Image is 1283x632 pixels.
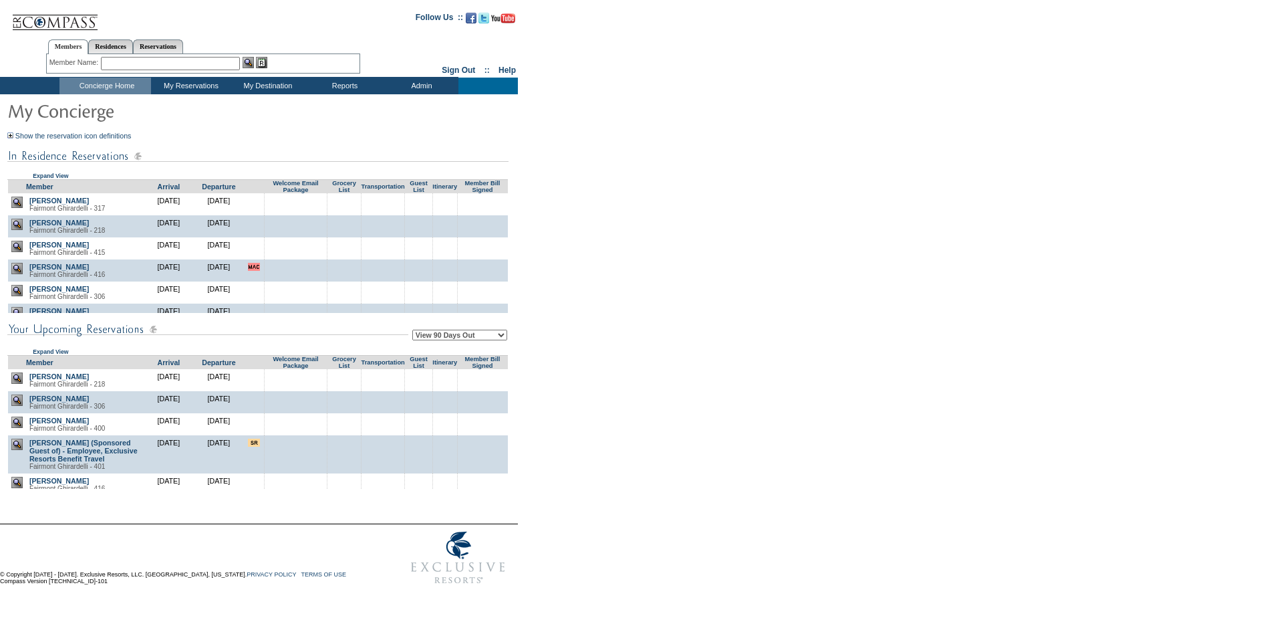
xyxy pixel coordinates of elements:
[491,17,515,25] a: Subscribe to our YouTube Channel
[26,183,53,191] a: Member
[410,180,427,193] a: Guest List
[498,66,516,75] a: Help
[344,417,345,417] img: blank.gif
[442,66,475,75] a: Sign Out
[15,132,132,140] a: Show the reservation icon definitions
[11,477,23,488] img: view
[194,193,244,215] td: [DATE]
[11,241,23,252] img: view
[158,358,180,366] a: Arrival
[144,369,194,391] td: [DATE]
[11,307,23,318] img: view
[144,473,194,496] td: [DATE]
[158,183,180,191] a: Arrival
[344,395,345,395] img: blank.gif
[383,395,384,395] img: blank.gif
[144,282,194,304] td: [DATE]
[295,417,296,417] img: blank.gif
[29,463,105,470] span: Fairmont Ghirardelli - 401
[29,205,105,212] span: Fairmont Ghirardelli - 317
[383,439,384,439] img: blank.gif
[295,395,296,395] img: blank.gif
[273,356,318,369] a: Welcome Email Package
[33,173,68,179] a: Expand View
[11,197,23,208] img: view
[48,39,89,54] a: Members
[29,197,89,205] a: [PERSON_NAME]
[11,219,23,230] img: view
[202,183,235,191] a: Departure
[410,356,427,369] a: Guest List
[478,17,489,25] a: Follow us on Twitter
[7,132,13,138] img: Show the reservation icon definitions
[11,417,23,428] img: view
[418,373,419,373] img: blank.gif
[29,293,105,300] span: Fairmont Ghirardelli - 306
[88,39,133,54] a: Residences
[295,373,296,373] img: blank.gif
[29,241,89,249] a: [PERSON_NAME]
[29,417,89,425] a: [PERSON_NAME]
[466,17,476,25] a: Become our fan on Facebook
[491,13,515,23] img: Subscribe to our YouTube Channel
[256,57,267,68] img: Reservations
[418,417,419,417] img: blank.gif
[382,78,458,94] td: Admin
[194,435,244,473] td: [DATE]
[416,11,463,27] td: Follow Us ::
[332,180,356,193] a: Grocery List
[301,571,347,578] a: TERMS OF USE
[29,477,89,485] a: [PERSON_NAME]
[194,304,244,326] td: [DATE]
[484,66,490,75] span: ::
[383,417,384,417] img: blank.gif
[194,413,244,435] td: [DATE]
[478,13,489,23] img: Follow us on Twitter
[29,439,138,463] a: [PERSON_NAME] (Sponsored Guest of) - Employee, Exclusive Resorts Benefit Travel
[29,403,105,410] span: Fairmont Ghirardelli - 306
[11,285,23,296] img: view
[11,439,23,450] img: view
[29,381,105,388] span: Fairmont Ghirardelli - 218
[361,359,404,366] a: Transportation
[243,57,254,68] img: View
[33,348,68,355] a: Expand View
[202,358,235,366] a: Departure
[151,78,228,94] td: My Reservations
[144,237,194,259] td: [DATE]
[361,183,404,190] a: Transportation
[295,439,296,439] img: blank.gif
